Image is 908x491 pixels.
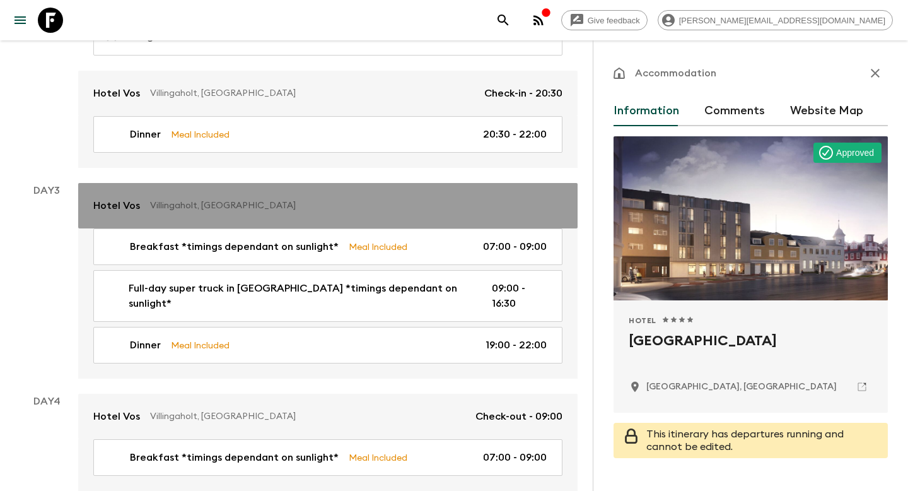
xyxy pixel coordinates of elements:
[15,394,78,409] p: Day 4
[484,86,562,101] p: Check-in - 20:30
[349,240,407,254] p: Meal Included
[93,270,562,322] a: Full-day super truck in [GEOGRAPHIC_DATA] *timings dependant on sunlight*09:00 - 16:30
[349,451,407,464] p: Meal Included
[646,381,837,393] p: Reykjavik, Iceland
[614,136,888,300] div: Photo of Exeter Hotel
[704,96,765,126] button: Comments
[130,239,339,254] p: Breakfast *timings dependant on sunlight*
[492,281,547,311] p: 09:00 - 16:30
[790,96,863,126] button: Website Map
[8,8,33,33] button: menu
[93,116,562,153] a: DinnerMeal Included20:30 - 22:00
[150,410,465,423] p: Villingaholt, [GEOGRAPHIC_DATA]
[130,450,339,465] p: Breakfast *timings dependant on sunlight*
[150,199,552,212] p: Villingaholt, [GEOGRAPHIC_DATA]
[475,409,562,424] p: Check-out - 09:00
[629,331,873,371] h2: [GEOGRAPHIC_DATA]
[836,146,874,159] p: Approved
[672,16,892,25] span: [PERSON_NAME][EMAIL_ADDRESS][DOMAIN_NAME]
[93,327,562,364] a: DinnerMeal Included19:00 - 22:00
[581,16,647,25] span: Give feedback
[491,8,516,33] button: search adventures
[483,239,547,254] p: 07:00 - 09:00
[78,394,578,439] a: Hotel VosVillingaholt, [GEOGRAPHIC_DATA]Check-out - 09:00
[483,127,547,142] p: 20:30 - 22:00
[646,429,844,452] span: This itinerary has departures running and cannot be edited.
[171,127,230,141] p: Meal Included
[93,228,562,265] a: Breakfast *timings dependant on sunlight*Meal Included07:00 - 09:00
[15,183,78,198] p: Day 3
[658,10,893,30] div: [PERSON_NAME][EMAIL_ADDRESS][DOMAIN_NAME]
[93,409,140,424] p: Hotel Vos
[78,71,578,116] a: Hotel VosVillingaholt, [GEOGRAPHIC_DATA]Check-in - 20:30
[635,66,716,81] p: Accommodation
[93,439,562,476] a: Breakfast *timings dependant on sunlight*Meal Included07:00 - 09:00
[483,450,547,465] p: 07:00 - 09:00
[150,87,474,100] p: Villingaholt, [GEOGRAPHIC_DATA]
[93,198,140,213] p: Hotel Vos
[486,338,547,353] p: 19:00 - 22:00
[129,281,472,311] p: Full-day super truck in [GEOGRAPHIC_DATA] *timings dependant on sunlight*
[629,316,656,326] span: Hotel
[78,183,578,228] a: Hotel VosVillingaholt, [GEOGRAPHIC_DATA]
[130,127,161,142] p: Dinner
[93,86,140,101] p: Hotel Vos
[130,338,161,353] p: Dinner
[614,96,679,126] button: Information
[561,10,648,30] a: Give feedback
[171,338,230,352] p: Meal Included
